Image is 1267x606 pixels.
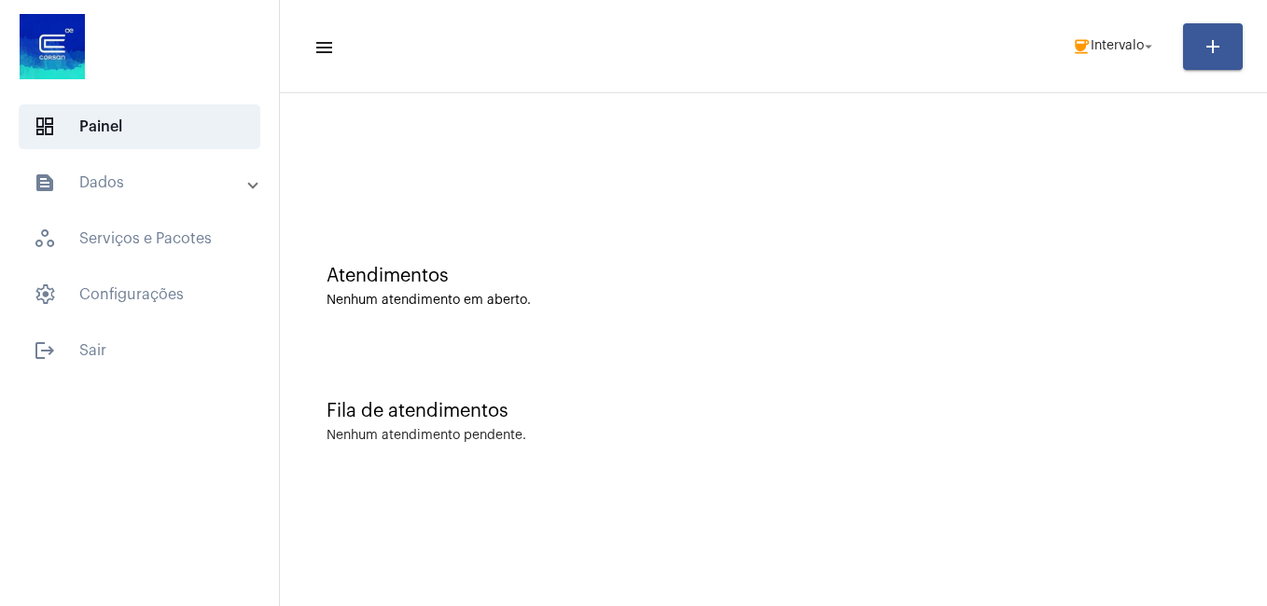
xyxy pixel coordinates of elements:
img: d4669ae0-8c07-2337-4f67-34b0df7f5ae4.jpeg [15,9,90,84]
span: sidenav icon [34,227,56,250]
span: Intervalo [1091,40,1144,53]
mat-icon: add [1202,35,1224,58]
mat-icon: sidenav icon [34,339,56,362]
div: Nenhum atendimento pendente. [327,429,526,443]
span: Serviços e Pacotes [19,216,260,261]
div: Fila de atendimentos [327,401,1220,421]
span: sidenav icon [34,283,56,306]
mat-icon: arrow_drop_down [1140,38,1157,55]
mat-expansion-panel-header: sidenav iconDados [11,160,279,205]
button: Intervalo [1061,28,1168,65]
mat-icon: sidenav icon [34,172,56,194]
mat-panel-title: Dados [34,172,249,194]
span: Painel [19,104,260,149]
span: Sair [19,328,260,373]
mat-icon: coffee [1072,37,1091,56]
div: Atendimentos [327,266,1220,286]
mat-icon: sidenav icon [313,36,332,59]
span: Configurações [19,272,260,317]
span: sidenav icon [34,116,56,138]
div: Nenhum atendimento em aberto. [327,294,1220,308]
